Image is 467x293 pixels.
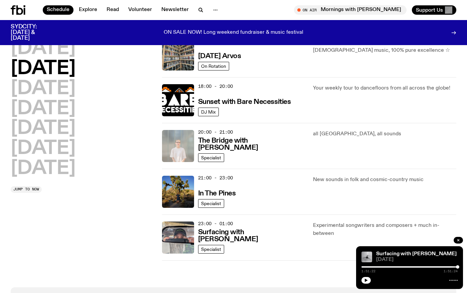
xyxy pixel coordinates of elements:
button: Jump to now [11,186,42,193]
button: [DATE] [11,59,75,78]
a: Specialist [198,153,224,162]
button: [DATE] [11,39,75,58]
p: ON SALE NOW! Long weekend fundraiser & music festival [164,30,303,36]
button: On AirMornings with [PERSON_NAME] [294,5,407,15]
a: Sunset with Bare Necessities [198,97,291,106]
span: Specialist [201,201,221,206]
span: 1:51:22 [361,270,375,273]
a: Volunteer [124,5,156,15]
span: Support Us [416,7,443,13]
button: [DATE] [11,100,75,118]
a: The Bridge with [PERSON_NAME] [198,136,305,151]
a: DJ Mix [198,108,219,116]
span: 23:00 - 01:00 [198,221,233,227]
span: [DATE] [376,257,458,262]
a: In The Pines [198,189,236,197]
a: Specialist [198,199,224,208]
img: Bare Necessities [162,84,194,116]
a: Newsletter [157,5,193,15]
img: A corner shot of the fbi music library [162,38,194,70]
a: Read [103,5,123,15]
span: Jump to now [13,187,39,191]
a: Surfacing with [PERSON_NAME] [198,228,305,243]
p: Experimental songwriters and composers + much in-between [313,222,456,238]
p: Your weekly tour to dancefloors from all across the globe! [313,84,456,92]
span: 18:00 - 20:00 [198,83,233,90]
span: Specialist [201,155,221,160]
button: [DATE] [11,119,75,138]
button: [DATE] [11,139,75,158]
button: [DATE] [11,80,75,98]
span: Specialist [201,247,221,252]
span: DJ Mix [201,109,216,114]
h3: The Bridge with [PERSON_NAME] [198,137,305,151]
p: New sounds in folk and cosmic-country music [313,176,456,184]
a: On Rotation [198,62,229,70]
span: 1:51:24 [444,270,458,273]
a: Specialist [198,245,224,254]
h3: [DATE] Arvos [198,53,241,60]
img: Johanna stands in the middle distance amongst a desert scene with large cacti and trees. She is w... [162,176,194,208]
a: Surfacing with [PERSON_NAME] [376,251,457,257]
a: [DATE] Arvos [198,51,241,60]
span: On Rotation [201,63,226,68]
img: Mara stands in front of a frosted glass wall wearing a cream coloured t-shirt and black glasses. ... [162,130,194,162]
span: 20:00 - 21:00 [198,129,233,135]
h3: In The Pines [198,190,236,197]
a: Schedule [43,5,73,15]
span: 21:00 - 23:00 [198,175,233,181]
p: all [GEOGRAPHIC_DATA], all sounds [313,130,456,138]
h3: Surfacing with [PERSON_NAME] [198,229,305,243]
h3: SYDCITY: [DATE] & [DATE] [11,24,53,41]
h3: Sunset with Bare Necessities [198,99,291,106]
p: Music and more. There's Culture Guide at 4:30pm. 50% [DEMOGRAPHIC_DATA] music, 100% pure excellen... [313,38,456,54]
button: Support Us [412,5,456,15]
button: [DATE] [11,159,75,178]
a: Explore [75,5,101,15]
